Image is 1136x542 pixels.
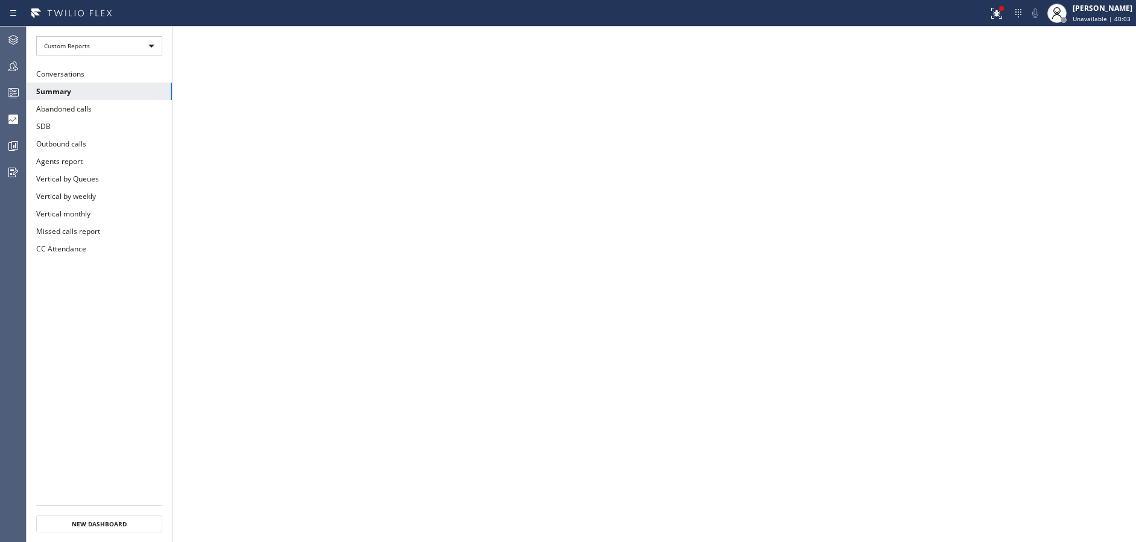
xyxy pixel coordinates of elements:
button: Vertical monthly [27,205,172,222]
button: Agents report [27,153,172,170]
button: Abandoned calls [27,100,172,118]
button: Outbound calls [27,135,172,153]
button: New Dashboard [36,515,162,532]
button: Missed calls report [27,222,172,240]
div: [PERSON_NAME] [1073,3,1132,13]
button: Conversations [27,65,172,83]
button: Mute [1027,5,1044,22]
button: SDB [27,118,172,135]
button: Summary [27,83,172,100]
span: Unavailable | 40:03 [1073,14,1131,23]
button: CC Attendance [27,240,172,257]
iframe: dashboard_b794bedd1109 [173,27,1136,542]
button: Vertical by Queues [27,170,172,187]
div: Custom Reports [36,36,162,55]
button: Vertical by weekly [27,187,172,205]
